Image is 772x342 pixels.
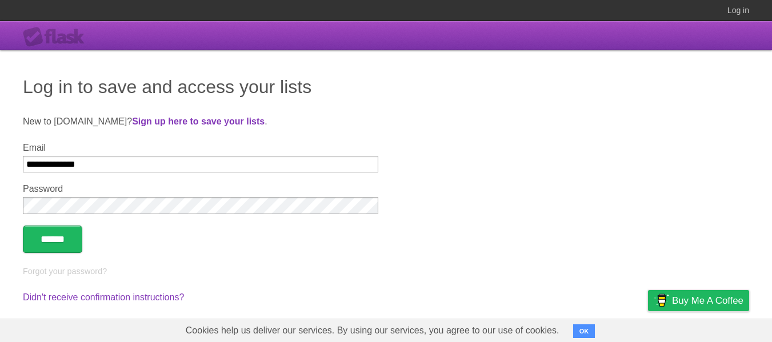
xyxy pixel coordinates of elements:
img: Buy me a coffee [654,291,669,310]
button: OK [573,324,595,338]
a: Buy me a coffee [648,290,749,311]
a: Forgot your password? [23,267,107,276]
h1: Log in to save and access your lists [23,73,749,100]
div: Flask [23,27,91,47]
a: Didn't receive confirmation instructions? [23,292,184,302]
a: Sign up here to save your lists [132,116,265,126]
label: Password [23,184,378,194]
span: Buy me a coffee [672,291,743,311]
span: Cookies help us deliver our services. By using our services, you agree to our use of cookies. [174,319,571,342]
label: Email [23,143,378,153]
p: New to [DOMAIN_NAME]? . [23,115,749,128]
